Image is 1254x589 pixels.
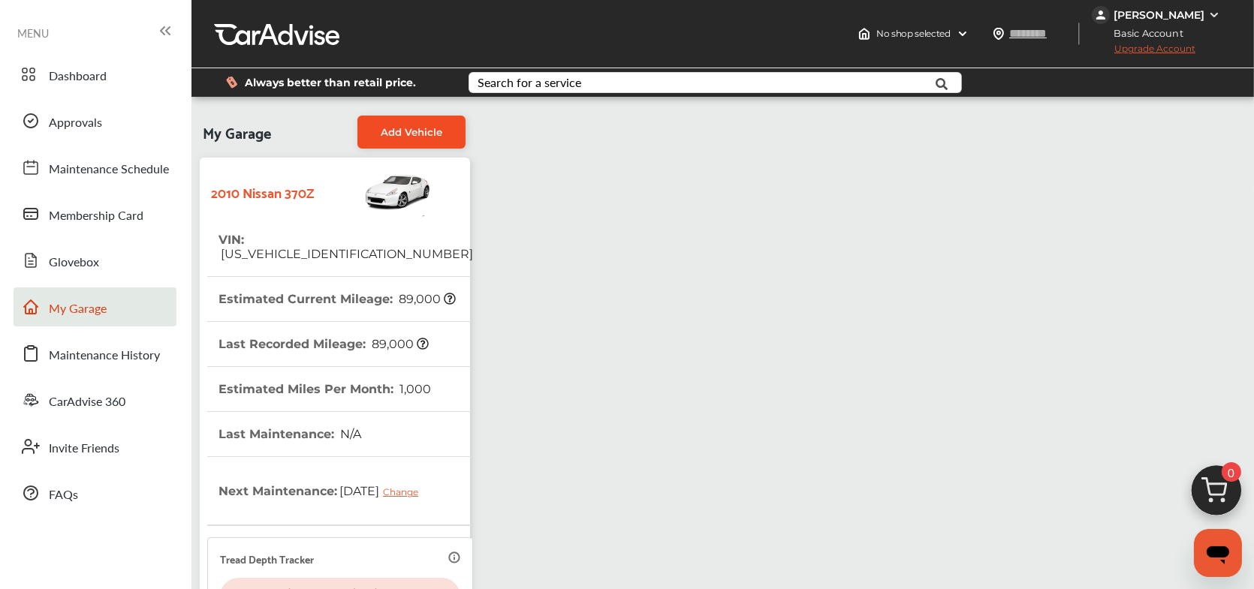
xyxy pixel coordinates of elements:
[219,247,473,261] span: [US_VEHICLE_IDENTIFICATION_NUMBER]
[397,382,431,396] span: 1,000
[1222,462,1241,482] span: 0
[219,412,361,456] th: Last Maintenance :
[14,334,176,373] a: Maintenance History
[337,472,430,509] span: [DATE]
[1092,6,1110,24] img: jVpblrzwTbfkPYzPPzSLxeg0AAAAASUVORK5CYII=
[993,28,1005,40] img: location_vector.a44bc228.svg
[1180,458,1252,530] img: cart_icon.3d0951e8.svg
[49,299,107,319] span: My Garage
[220,550,314,567] p: Tread Depth Tracker
[245,77,416,88] span: Always better than retail price.
[219,277,456,321] th: Estimated Current Mileage :
[14,473,176,512] a: FAQs
[219,367,431,411] th: Estimated Miles Per Month :
[14,55,176,94] a: Dashboard
[14,241,176,280] a: Glovebox
[1092,43,1195,62] span: Upgrade Account
[203,116,271,149] span: My Garage
[396,292,456,306] span: 89,000
[876,28,951,40] span: No shop selected
[369,337,429,351] span: 89,000
[357,116,466,149] a: Add Vehicle
[49,206,143,226] span: Membership Card
[1093,26,1195,41] span: Basic Account
[226,76,237,89] img: dollor_label_vector.a70140d1.svg
[338,427,361,441] span: N/A
[1114,8,1204,22] div: [PERSON_NAME]
[1078,23,1080,45] img: header-divider.bc55588e.svg
[14,287,176,326] a: My Garage
[49,392,125,412] span: CarAdvise 360
[14,101,176,140] a: Approvals
[219,322,429,366] th: Last Recorded Mileage :
[211,180,314,203] strong: 2010 Nissan 370Z
[1194,529,1242,577] iframe: Button to launch messaging window
[49,485,78,505] span: FAQs
[14,148,176,187] a: Maintenance Schedule
[49,253,99,272] span: Glovebox
[858,28,870,40] img: header-home-logo.8d720a4f.svg
[314,165,433,218] img: Vehicle
[49,160,169,179] span: Maintenance Schedule
[478,77,581,89] div: Search for a service
[219,457,430,524] th: Next Maintenance :
[49,113,102,133] span: Approvals
[381,126,442,138] span: Add Vehicle
[49,439,119,458] span: Invite Friends
[219,218,473,276] th: VIN :
[14,427,176,466] a: Invite Friends
[49,67,107,86] span: Dashboard
[49,346,160,365] span: Maintenance History
[1208,9,1220,21] img: WGsFRI8htEPBVLJbROoPRyZpYNWhNONpIPPETTm6eUC0GeLEiAAAAAElFTkSuQmCC
[17,27,49,39] span: MENU
[957,28,969,40] img: header-down-arrow.9dd2ce7d.svg
[14,194,176,233] a: Membership Card
[383,486,426,497] div: Change
[14,380,176,419] a: CarAdvise 360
